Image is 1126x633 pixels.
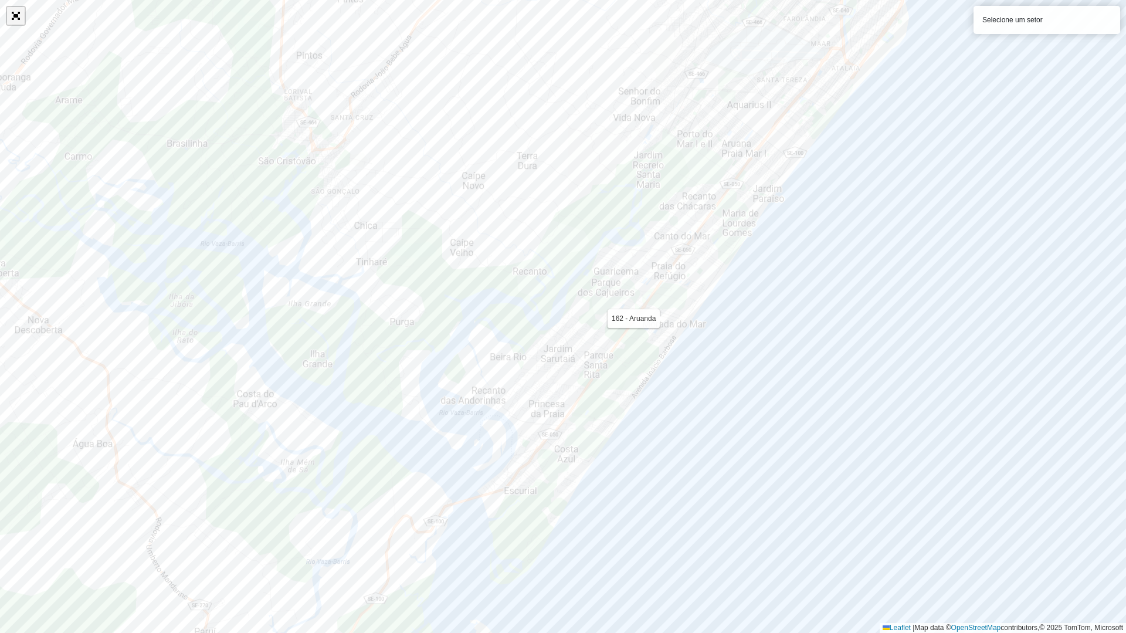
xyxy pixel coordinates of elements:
[883,624,911,632] a: Leaflet
[951,624,1001,632] a: OpenStreetMap
[974,6,1120,34] div: Selecione um setor
[880,623,1126,633] div: Map data © contributors,© 2025 TomTom, Microsoft
[913,624,914,632] span: |
[7,7,25,25] a: Abrir mapa em tela cheia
